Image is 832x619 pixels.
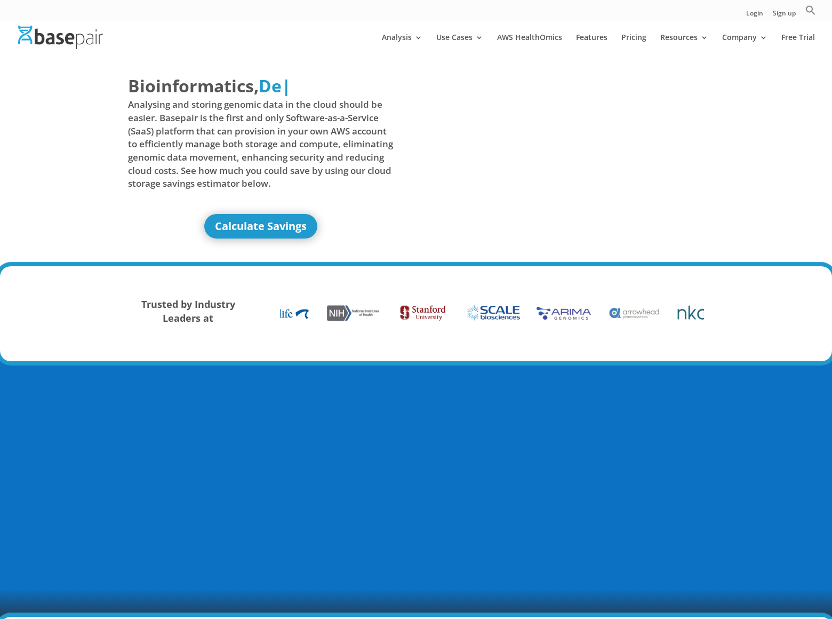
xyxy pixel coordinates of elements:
[282,74,291,97] span: |
[497,34,562,59] a: AWS HealthOmics
[805,5,816,15] svg: Search
[722,34,767,59] a: Company
[259,74,282,97] span: De
[18,26,103,49] img: Basepair
[424,74,690,223] iframe: Basepair - NGS Analysis Simplified
[773,10,796,21] a: Sign up
[128,98,394,190] span: Analysing and storing genomic data in the cloud should be easier. Basepair is the first and only ...
[382,34,422,59] a: Analysis
[660,34,708,59] a: Resources
[204,214,317,239] a: Calculate Savings
[576,34,607,59] a: Features
[141,298,235,324] strong: Trusted by Industry Leaders at
[621,34,646,59] a: Pricing
[805,5,816,21] a: Search Icon Link
[746,10,763,21] a: Login
[781,34,815,59] a: Free Trial
[128,74,259,98] span: Bioinformatics,
[436,34,483,59] a: Use Cases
